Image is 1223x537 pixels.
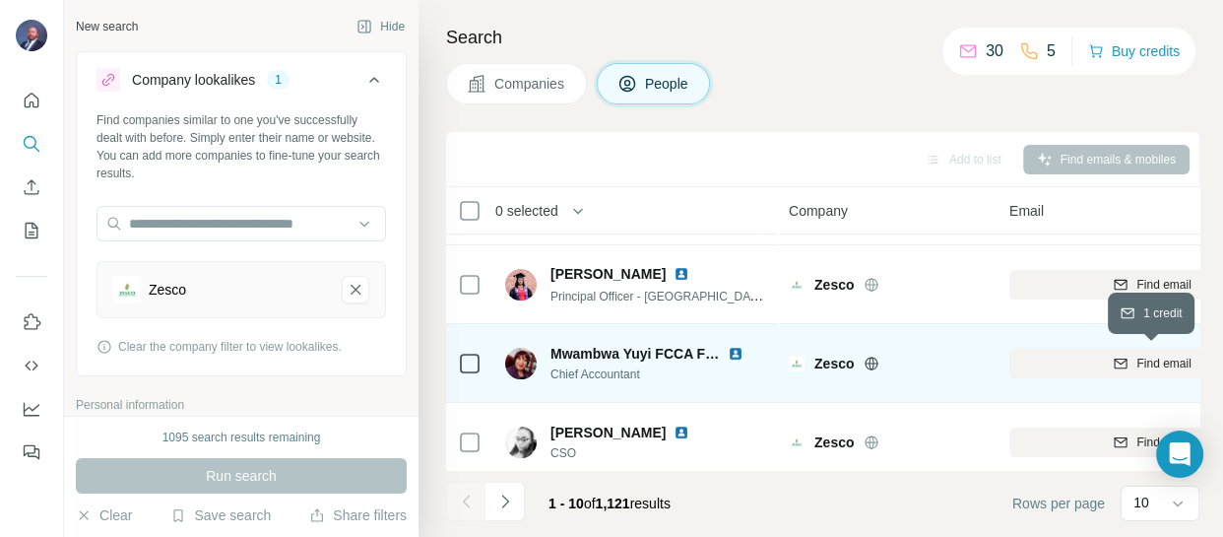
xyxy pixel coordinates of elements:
button: Clear [76,505,132,525]
span: Principal Officer - [GEOGRAPHIC_DATA] [550,288,767,303]
div: 1095 search results remaining [162,429,321,446]
img: Logo of Zesco [789,356,805,371]
div: Open Intercom Messenger [1156,431,1203,478]
span: Email [1009,201,1044,221]
button: Feedback [16,435,47,470]
p: 5 [1047,39,1056,63]
span: 1 - 10 [548,496,584,511]
img: Avatar [16,20,47,51]
img: LinkedIn logo [674,425,689,440]
span: Find email [1136,355,1191,372]
span: Clear the company filter to view lookalikes. [118,338,342,356]
button: Buy credits [1088,37,1180,65]
div: 1 [267,71,290,89]
p: 10 [1133,493,1149,512]
button: My lists [16,213,47,248]
span: Rows per page [1012,494,1105,513]
img: Zesco-logo [113,276,141,303]
span: People [645,74,690,94]
span: Company [789,201,848,221]
span: results [548,496,671,511]
span: Companies [494,74,566,94]
span: [PERSON_NAME] [550,423,666,442]
button: Hide [343,12,418,41]
div: Company lookalikes [132,70,255,90]
button: Use Surfe on LinkedIn [16,304,47,340]
img: LinkedIn logo [728,346,743,362]
img: Logo of Zesco [789,435,805,450]
span: CSO [550,444,713,462]
img: LinkedIn logo [674,266,689,282]
button: Save search [170,505,271,525]
p: Personal information [76,396,407,414]
button: Share filters [309,505,407,525]
img: Logo of Zesco [789,277,805,293]
span: Chief Accountant [550,366,767,383]
span: Find email [1136,434,1191,451]
img: Avatar [505,427,537,458]
img: Avatar [505,348,537,379]
span: Mwambwa Yuyi FCCA FZICA BSc (Hon) [550,346,807,362]
button: Dashboard [16,391,47,427]
button: Enrich CSV [16,169,47,205]
p: 30 [986,39,1003,63]
button: Search [16,126,47,162]
div: Zesco [149,280,186,300]
span: 0 selected [495,201,558,221]
button: Quick start [16,83,47,118]
span: 1,121 [596,496,630,511]
button: Zesco-remove-button [342,276,369,303]
button: Navigate to next page [485,482,525,521]
span: Zesco [814,275,854,295]
div: Find companies similar to one you've successfully dealt with before. Simply enter their name or w... [97,111,386,182]
span: Zesco [814,354,854,373]
button: Company lookalikes1 [77,56,406,111]
button: Use Surfe API [16,348,47,383]
span: [PERSON_NAME] [550,264,666,284]
span: of [584,496,596,511]
span: Find email [1136,276,1191,294]
h4: Search [446,24,1199,51]
span: Zesco [814,433,854,452]
img: Avatar [505,269,537,301]
div: New search [76,18,138,35]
